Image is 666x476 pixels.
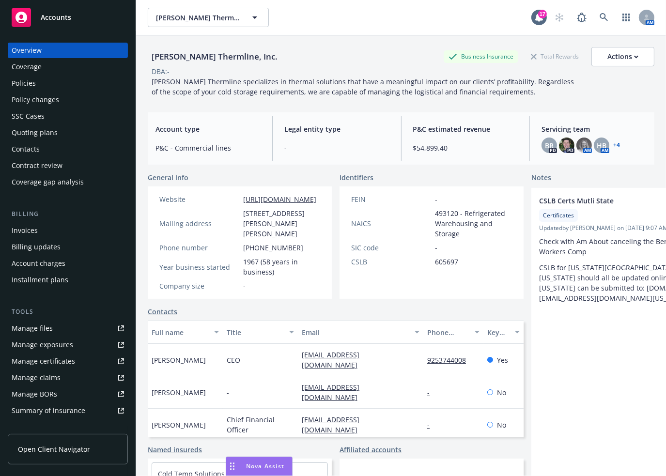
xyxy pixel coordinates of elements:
[159,194,239,204] div: Website
[243,208,320,239] span: [STREET_ADDRESS][PERSON_NAME][PERSON_NAME]
[156,13,240,23] span: [PERSON_NAME] Thermline, Inc.
[227,327,283,338] div: Title
[340,172,373,183] span: Identifiers
[351,257,431,267] div: CSLB
[223,321,298,344] button: Title
[423,321,483,344] button: Phone number
[542,124,647,134] span: Servicing team
[8,256,128,271] a: Account charges
[591,47,654,66] button: Actions
[41,14,71,21] span: Accounts
[148,50,281,63] div: [PERSON_NAME] Thermline, Inc.
[617,8,636,27] a: Switch app
[435,208,512,239] span: 493120 - Refrigerated Warehousing and Storage
[413,124,518,134] span: P&C estimated revenue
[12,272,68,288] div: Installment plans
[8,59,128,75] a: Coverage
[8,158,128,173] a: Contract review
[8,337,128,353] a: Manage exposures
[159,243,239,253] div: Phone number
[12,403,85,418] div: Summary of insurance
[227,387,229,398] span: -
[12,108,45,124] div: SSC Cases
[302,415,365,434] a: [EMAIL_ADDRESS][DOMAIN_NAME]
[226,457,238,476] div: Drag to move
[550,8,569,27] a: Start snowing
[427,388,437,397] a: -
[12,337,73,353] div: Manage exposures
[243,257,320,277] span: 1967 (58 years in business)
[435,194,437,204] span: -
[8,370,128,385] a: Manage claims
[427,327,469,338] div: Phone number
[284,124,389,134] span: Legal entity type
[497,387,506,398] span: No
[246,462,284,470] span: Nova Assist
[284,143,389,153] span: -
[8,403,128,418] a: Summary of insurance
[152,77,576,96] span: [PERSON_NAME] Thermline specializes in thermal solutions that have a meaningful impact on our cli...
[444,50,518,62] div: Business Insurance
[576,138,592,153] img: photo
[12,92,59,107] div: Policy changes
[302,327,409,338] div: Email
[413,143,518,153] span: $54,899.40
[435,243,437,253] span: -
[8,386,128,402] a: Manage BORs
[12,321,53,336] div: Manage files
[12,353,75,369] div: Manage certificates
[340,445,402,455] a: Affiliated accounts
[243,195,316,204] a: [URL][DOMAIN_NAME]
[8,307,128,317] div: Tools
[8,321,128,336] a: Manage files
[148,321,223,344] button: Full name
[302,383,365,402] a: [EMAIL_ADDRESS][DOMAIN_NAME]
[159,281,239,291] div: Company size
[12,386,57,402] div: Manage BORs
[155,124,261,134] span: Account type
[227,415,294,435] span: Chief Financial Officer
[148,445,202,455] a: Named insureds
[8,239,128,255] a: Billing updates
[155,143,261,153] span: P&C - Commercial lines
[152,355,206,365] span: [PERSON_NAME]
[8,272,128,288] a: Installment plans
[8,174,128,190] a: Coverage gap analysis
[427,420,437,430] a: -
[538,10,547,18] div: 17
[152,420,206,430] span: [PERSON_NAME]
[8,92,128,107] a: Policy changes
[12,239,61,255] div: Billing updates
[148,307,177,317] a: Contacts
[526,50,584,62] div: Total Rewards
[597,140,606,151] span: HB
[8,76,128,91] a: Policies
[607,47,638,66] div: Actions
[497,420,506,430] span: No
[12,256,65,271] div: Account charges
[243,243,303,253] span: [PHONE_NUMBER]
[8,223,128,238] a: Invoices
[497,355,508,365] span: Yes
[8,125,128,140] a: Quoting plans
[559,138,574,153] img: photo
[12,370,61,385] div: Manage claims
[594,8,614,27] a: Search
[543,211,574,220] span: Certificates
[8,43,128,58] a: Overview
[427,355,474,365] a: 9253744008
[613,142,620,148] a: +4
[18,444,90,454] span: Open Client Navigator
[159,262,239,272] div: Year business started
[152,327,208,338] div: Full name
[227,355,240,365] span: CEO
[243,281,246,291] span: -
[12,59,42,75] div: Coverage
[8,353,128,369] a: Manage certificates
[351,194,431,204] div: FEIN
[531,172,551,184] span: Notes
[351,243,431,253] div: SIC code
[12,141,40,157] div: Contacts
[148,8,269,27] button: [PERSON_NAME] Thermline, Inc.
